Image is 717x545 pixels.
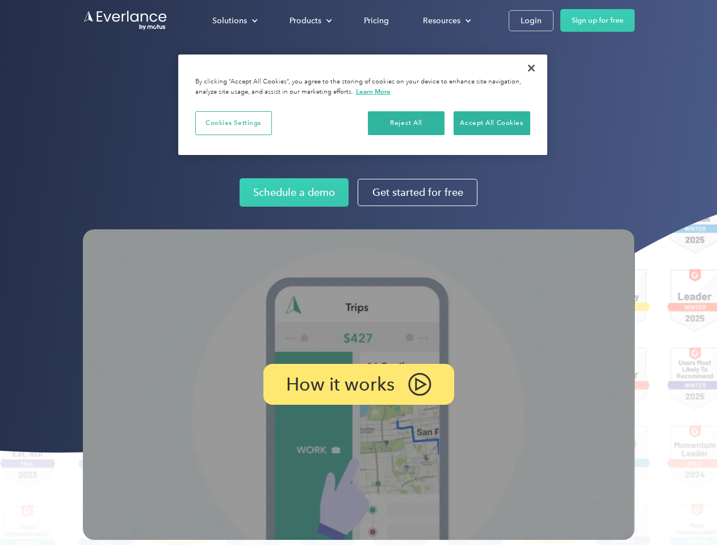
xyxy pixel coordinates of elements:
button: Close [519,56,544,81]
div: Solutions [212,14,247,28]
button: Cookies Settings [195,111,272,135]
p: How it works [286,378,395,391]
a: Login [509,10,554,31]
div: Pricing [364,14,389,28]
a: Go to homepage [83,10,168,31]
div: Products [278,11,341,31]
a: More information about your privacy, opens in a new tab [356,87,391,95]
a: Get started for free [358,179,477,206]
div: Cookie banner [178,54,547,155]
div: Resources [412,11,480,31]
input: Submit [83,68,141,91]
div: By clicking “Accept All Cookies”, you agree to the storing of cookies on your device to enhance s... [195,77,530,97]
button: Reject All [368,111,445,135]
div: Resources [423,14,460,28]
a: Pricing [353,11,400,31]
div: Login [521,14,542,28]
a: Schedule a demo [240,178,349,207]
button: Accept All Cookies [454,111,530,135]
a: Sign up for free [560,9,635,32]
div: Privacy [178,54,547,155]
div: Solutions [201,11,267,31]
div: Products [290,14,321,28]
